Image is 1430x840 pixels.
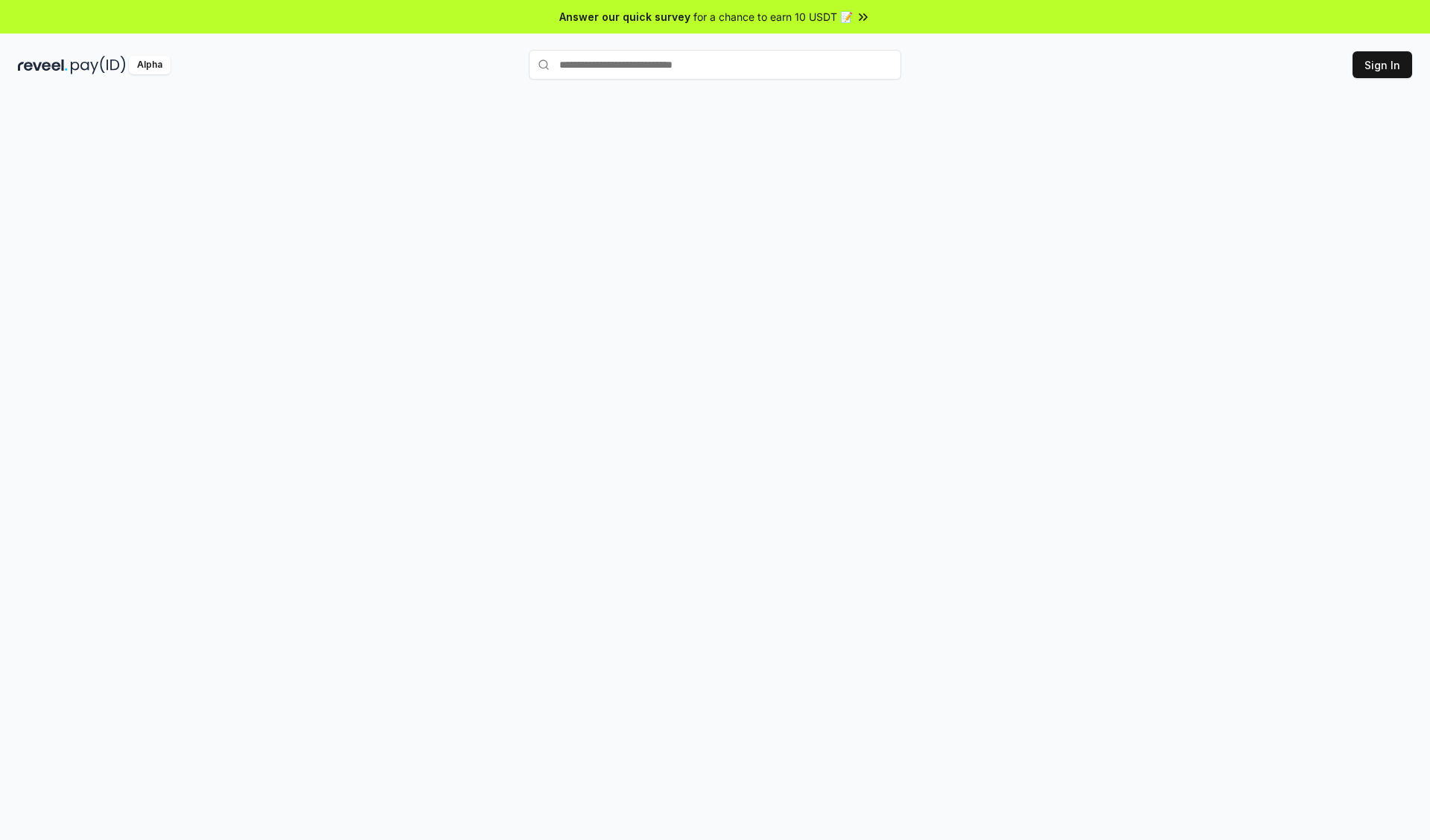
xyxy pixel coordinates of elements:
img: pay_id [71,56,126,74]
span: Answer our quick survey [559,9,690,25]
div: Alpha [129,56,171,74]
img: reveel_dark [18,56,68,74]
span: for a chance to earn 10 USDT 📝 [693,9,853,25]
button: Sign In [1353,51,1412,78]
